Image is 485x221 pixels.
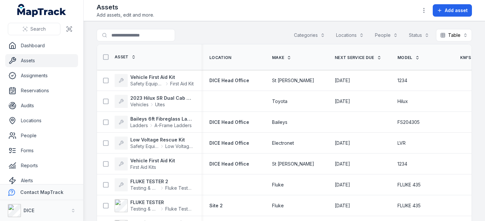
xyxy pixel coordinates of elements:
a: Low Voltage Rescue KitSafety EquipmentLow Voltage Rescue Kit [115,137,194,150]
strong: Contact MapTrack [20,189,63,195]
span: Model [397,55,412,60]
span: Make [272,55,284,60]
time: 02/09/2026, 12:00:00 am [335,140,350,146]
a: FLUKE TESTERTesting & Measuring EquipmentFluke Testers [115,199,194,212]
span: DICE Head Office [209,78,249,83]
span: Low Voltage Rescue Kit [165,143,194,150]
time: 04/09/2026, 12:00:00 am [335,77,350,84]
a: Vehicle First Aid KitFirst Aid Kits [115,157,175,170]
a: Alerts [5,174,78,187]
span: 1234 [397,77,407,84]
strong: FLUKE TESTER 2 [130,178,194,185]
span: Testing & Measuring Equipment [130,185,159,191]
span: Electronet [272,140,294,146]
span: Location [209,55,231,60]
strong: Low Voltage Rescue Kit [130,137,194,143]
a: DICE Head Office [209,161,249,167]
button: People [371,29,402,41]
span: Testing & Measuring Equipment [130,206,159,212]
button: Categories [290,29,329,41]
a: Reports [5,159,78,172]
a: DICE Head Office [209,140,249,146]
button: Table [436,29,472,41]
a: Vehicle First Aid KitSafety EquipmentFirst Aid Kit [115,74,194,87]
span: 1234 [397,161,407,167]
span: DICE Head Office [209,140,249,146]
span: Fluke [272,202,284,209]
a: DICE Head Office [209,119,249,125]
span: Add asset [445,7,468,14]
a: FLUKE TESTER 2Testing & Measuring EquipmentFluke Testers [115,178,194,191]
time: 02/06/2026, 11:30:00 pm [335,202,350,209]
span: FLUKE 435 [397,182,421,188]
a: People [5,129,78,142]
a: Locations [5,114,78,127]
strong: DICE [24,208,34,213]
a: Audits [5,99,78,112]
strong: FLUKE TESTER [130,199,194,206]
a: km's [460,55,478,60]
span: St [PERSON_NAME] [272,161,314,167]
span: Baileys [272,119,287,125]
span: DICE Head Office [209,119,249,125]
span: Utes [155,101,165,108]
span: [DATE] [335,78,350,83]
a: Assets [5,54,78,67]
span: Asset [115,54,129,60]
a: Forms [5,144,78,157]
span: Vehicles [130,101,149,108]
time: 02/06/2026, 11:30:00 pm [335,182,350,188]
time: 08/09/2026, 12:00:00 am [335,161,350,167]
span: [DATE] [335,140,350,146]
span: Hilux [397,98,408,105]
span: Next Service Due [335,55,374,60]
a: Site 2 [209,202,223,209]
span: LVR [397,140,406,146]
span: km's [460,55,471,60]
button: Add asset [433,4,472,17]
span: Fluke Testers [165,185,194,191]
a: Make [272,55,291,60]
span: FLUKE 435 [397,202,421,209]
span: St [PERSON_NAME] [272,77,314,84]
strong: Vehicle First Aid Kit [130,74,194,81]
span: Safety Equipment [130,143,159,150]
a: Model [397,55,420,60]
button: Search [8,23,60,35]
span: Ladders [130,122,148,129]
a: 2023 Hilux SR Dual Cab Trayback UtilityVehiclesUtes [115,95,194,108]
a: Next Service Due [335,55,381,60]
strong: Baileys 6ft Fibreglass Ladder [130,116,194,122]
span: [DATE] [335,182,350,187]
span: [DATE] [335,98,350,104]
span: First Aid Kit [170,81,194,87]
button: Status [405,29,433,41]
span: First Aid Kits [130,164,156,170]
a: Baileys 6ft Fibreglass LadderLaddersA-Frame Ladders [115,116,194,129]
span: Add assets, edit and more. [97,12,154,18]
a: MapTrack [17,4,66,17]
a: Asset [115,54,136,60]
span: [DATE] [335,203,350,208]
a: Reservations [5,84,78,97]
a: Dashboard [5,39,78,52]
span: Toyota [272,98,287,105]
strong: Vehicle First Aid Kit [130,157,175,164]
span: Safety Equipment [130,81,164,87]
span: Fluke Testers [165,206,194,212]
h2: Assets [97,3,154,12]
span: A-Frame Ladders [154,122,192,129]
time: 09/12/2025, 12:00:00 am [335,98,350,105]
a: DICE Head Office [209,77,249,84]
span: Fluke [272,182,284,188]
button: Locations [332,29,368,41]
a: Assignments [5,69,78,82]
span: [DATE] [335,161,350,167]
span: Search [30,26,46,32]
span: FS204305 [397,119,420,125]
strong: 2023 Hilux SR Dual Cab Trayback Utility [130,95,194,101]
